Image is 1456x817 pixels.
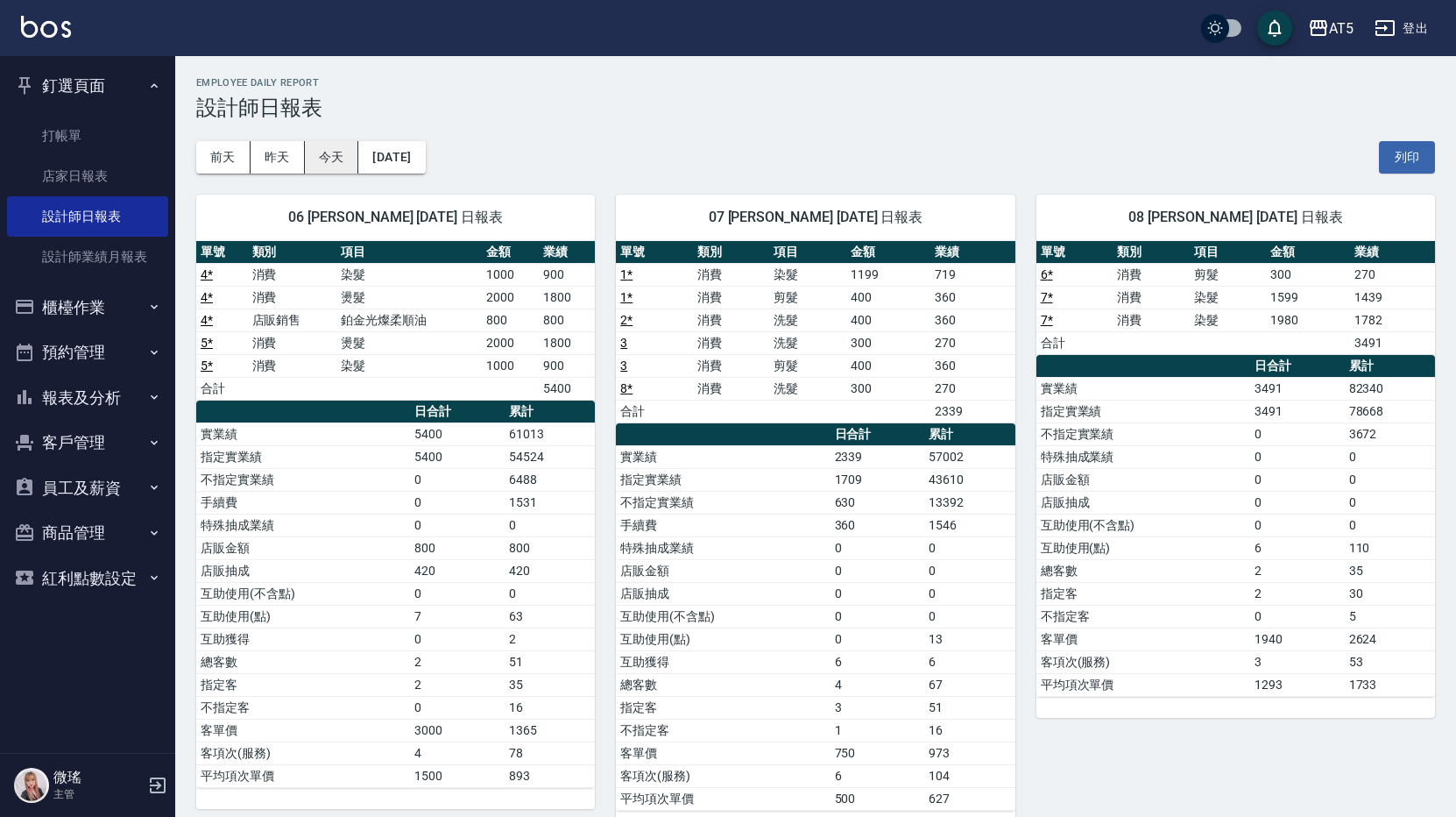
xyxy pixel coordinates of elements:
td: 0 [830,536,925,559]
th: 累計 [1345,355,1435,378]
td: 客項次(服務) [616,764,830,787]
button: 員工及薪資 [7,465,168,511]
table: a dense table [616,423,1014,811]
button: 列印 [1379,141,1435,174]
td: 420 [410,559,505,582]
td: 消費 [248,354,337,377]
button: 登出 [1368,12,1435,45]
td: 0 [1250,605,1345,628]
td: 指定實業績 [616,468,830,491]
td: 店販金額 [1036,468,1250,491]
td: 消費 [248,331,337,354]
span: 08 [PERSON_NAME] [DATE] 日報表 [1057,209,1414,226]
td: 63 [505,605,595,628]
td: 總客數 [616,673,830,696]
div: AT5 [1329,18,1354,39]
th: 單號 [1036,241,1113,264]
td: 消費 [693,286,769,309]
td: 店販金額 [616,559,830,582]
td: 67 [924,673,1014,696]
td: 合計 [196,377,248,400]
td: 2 [1250,582,1345,605]
img: Logo [21,16,71,38]
td: 0 [1250,514,1345,536]
td: 消費 [248,286,337,309]
th: 日合計 [830,423,925,446]
td: 1733 [1345,673,1435,696]
td: 指定客 [196,673,410,696]
table: a dense table [196,401,595,788]
td: 互助獲得 [616,650,830,673]
td: 1800 [539,286,596,309]
td: 剪髮 [769,286,845,309]
td: 消費 [693,354,769,377]
td: 互助使用(點) [616,628,830,650]
td: 420 [505,559,595,582]
th: 金額 [482,241,539,264]
td: 染髮 [1190,286,1266,309]
button: 釘選頁面 [7,63,168,109]
td: 4 [830,673,925,696]
td: 0 [1250,445,1345,468]
td: 900 [539,354,596,377]
td: 0 [830,582,925,605]
td: 不指定實業績 [616,491,830,514]
table: a dense table [1036,241,1435,355]
td: 特殊抽成業績 [616,536,830,559]
td: 0 [410,696,505,719]
td: 1531 [505,491,595,514]
td: 5 [1345,605,1435,628]
td: 5400 [410,445,505,468]
td: 0 [1250,491,1345,514]
td: 客項次(服務) [1036,650,1250,673]
td: 互助獲得 [196,628,410,650]
td: 0 [1345,491,1435,514]
button: 預約管理 [7,330,168,375]
td: 6 [1250,536,1345,559]
td: 手續費 [196,491,410,514]
td: 客單價 [616,742,830,764]
td: 洗髮 [769,377,845,400]
th: 金額 [1266,241,1350,264]
button: 報表及分析 [7,375,168,421]
td: 627 [924,787,1014,810]
td: 指定客 [616,696,830,719]
td: 不指定客 [616,719,830,742]
td: 客單價 [1036,628,1250,650]
th: 累計 [924,423,1014,446]
td: 手續費 [616,514,830,536]
th: 類別 [1113,241,1189,264]
td: 3491 [1350,331,1435,354]
td: 61013 [505,423,595,445]
td: 2 [505,628,595,650]
th: 業績 [539,241,596,264]
td: 110 [1345,536,1435,559]
td: 4 [410,742,505,764]
td: 57002 [924,445,1014,468]
td: 750 [830,742,925,764]
td: 6 [830,764,925,787]
td: 消費 [693,331,769,354]
td: 0 [830,559,925,582]
td: 店販抽成 [616,582,830,605]
td: 剪髮 [1190,263,1266,286]
td: 店販金額 [196,536,410,559]
th: 單號 [196,241,248,264]
th: 業績 [1350,241,1435,264]
td: 30 [1345,582,1435,605]
td: 270 [930,377,1015,400]
td: 互助使用(不含點) [1036,514,1250,536]
td: 店販抽成 [196,559,410,582]
td: 指定實業績 [1036,400,1250,423]
td: 400 [846,354,930,377]
td: 指定實業績 [196,445,410,468]
a: 店家日報表 [7,156,168,196]
td: 消費 [693,263,769,286]
td: 2 [410,673,505,696]
td: 300 [846,377,930,400]
td: 總客數 [1036,559,1250,582]
td: 973 [924,742,1014,764]
td: 893 [505,764,595,787]
th: 累計 [505,401,595,423]
td: 平均項次單價 [1036,673,1250,696]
